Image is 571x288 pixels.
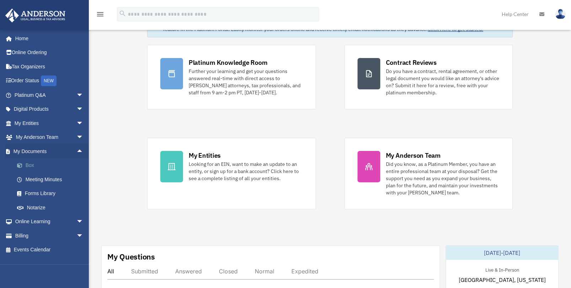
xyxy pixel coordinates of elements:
[219,268,238,275] div: Closed
[76,144,91,159] span: arrow_drop_up
[480,266,525,273] div: Live & In-Person
[147,45,316,109] a: Platinum Knowledge Room Further your learning and get your questions answered real-time with dire...
[5,74,94,88] a: Order StatusNEW
[5,102,94,116] a: Digital Productsarrow_drop_down
[5,229,94,243] a: Billingarrow_drop_down
[76,116,91,131] span: arrow_drop_down
[555,9,566,19] img: User Pic
[189,58,268,67] div: Platinum Knowledge Room
[10,187,94,201] a: Forms Library
[131,268,158,275] div: Submitted
[76,88,91,103] span: arrow_drop_down
[344,45,513,109] a: Contract Reviews Do you have a contract, rental agreement, or other legal document you would like...
[255,268,274,275] div: Normal
[5,88,94,102] a: Platinum Q&Aarrow_drop_down
[76,215,91,229] span: arrow_drop_down
[119,10,126,17] i: search
[5,59,94,74] a: Tax Organizers
[107,251,155,262] div: My Questions
[189,151,221,160] div: My Entities
[76,102,91,117] span: arrow_drop_down
[428,26,483,32] a: Click Here to get started!
[459,276,546,284] span: [GEOGRAPHIC_DATA], [US_STATE]
[147,138,316,209] a: My Entities Looking for an EIN, want to make an update to an entity, or sign up for a bank accoun...
[5,31,91,46] a: Home
[175,268,202,275] div: Answered
[5,116,94,130] a: My Entitiesarrow_drop_down
[41,75,56,86] div: NEW
[76,130,91,145] span: arrow_drop_down
[344,138,513,209] a: My Anderson Team Did you know, as a Platinum Member, you have an entire professional team at your...
[386,151,441,160] div: My Anderson Team
[5,144,94,158] a: My Documentsarrow_drop_up
[96,12,104,19] a: menu
[10,172,94,187] a: Meeting Minutes
[96,10,104,19] i: menu
[107,268,114,275] div: All
[5,215,94,229] a: Online Learningarrow_drop_down
[5,46,94,60] a: Online Ordering
[5,130,94,145] a: My Anderson Teamarrow_drop_down
[76,229,91,243] span: arrow_drop_down
[3,9,68,22] img: Anderson Advisors Platinum Portal
[10,200,94,215] a: Notarize
[10,158,94,173] a: Box
[189,68,303,96] div: Further your learning and get your questions answered real-time with direct access to [PERSON_NAM...
[291,268,318,275] div: Expedited
[386,161,500,196] div: Did you know, as a Platinum Member, you have an entire professional team at your disposal? Get th...
[446,246,558,260] div: [DATE]-[DATE]
[5,243,94,257] a: Events Calendar
[386,68,500,96] div: Do you have a contract, rental agreement, or other legal document you would like an attorney's ad...
[189,161,303,182] div: Looking for an EIN, want to make an update to an entity, or sign up for a bank account? Click her...
[386,58,437,67] div: Contract Reviews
